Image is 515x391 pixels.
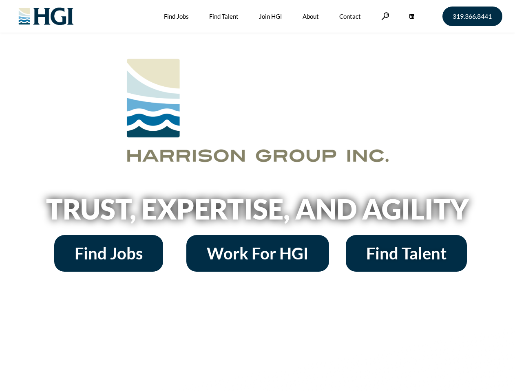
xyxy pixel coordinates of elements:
a: 319.366.8441 [442,7,502,26]
span: 319.366.8441 [453,13,492,20]
span: Find Talent [366,245,446,261]
span: Find Jobs [75,245,143,261]
a: Work For HGI [186,235,329,272]
h2: Trust, Expertise, and Agility [25,195,490,223]
a: Find Talent [346,235,467,272]
span: Work For HGI [207,245,309,261]
a: Find Jobs [54,235,163,272]
a: Search [381,12,389,20]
